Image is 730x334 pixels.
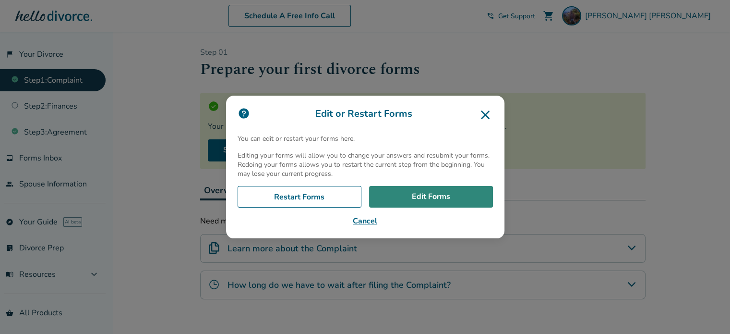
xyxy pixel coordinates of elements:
[238,151,493,178] p: Editing your forms will allow you to change your answers and resubmit your forms. Redoing your fo...
[369,186,493,208] a: Edit Forms
[238,134,493,143] p: You can edit or restart your forms here.
[238,107,250,120] img: icon
[682,288,730,334] iframe: Chat Widget
[238,215,493,227] button: Cancel
[238,107,493,123] h3: Edit or Restart Forms
[238,186,361,208] a: Restart Forms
